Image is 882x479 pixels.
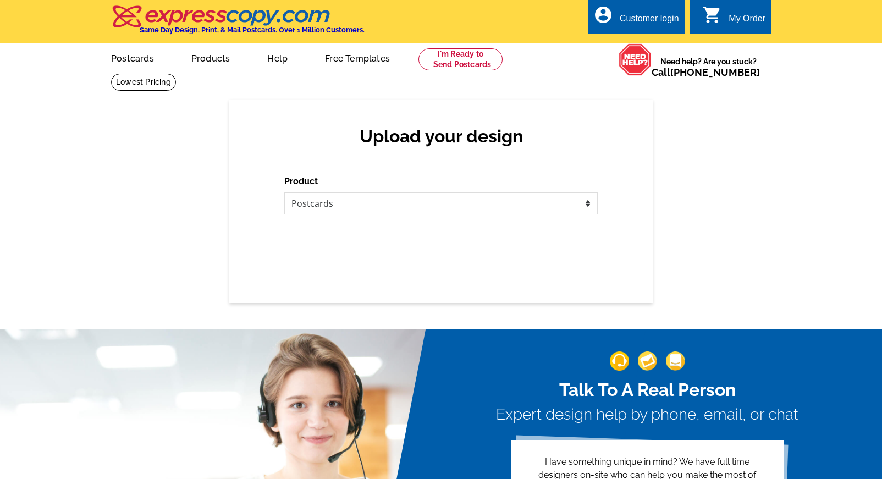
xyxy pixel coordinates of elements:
[250,45,305,70] a: Help
[619,43,652,76] img: help
[652,67,760,78] span: Call
[702,12,765,26] a: shopping_cart My Order
[670,67,760,78] a: [PHONE_NUMBER]
[610,351,629,371] img: support-img-1.png
[666,351,685,371] img: support-img-3_1.png
[638,351,657,371] img: support-img-2.png
[496,405,798,424] h3: Expert design help by phone, email, or chat
[111,13,365,34] a: Same Day Design, Print, & Mail Postcards. Over 1 Million Customers.
[295,126,587,147] h2: Upload your design
[93,45,172,70] a: Postcards
[593,12,679,26] a: account_circle Customer login
[729,14,765,29] div: My Order
[174,45,248,70] a: Products
[593,5,613,25] i: account_circle
[307,45,407,70] a: Free Templates
[140,26,365,34] h4: Same Day Design, Print, & Mail Postcards. Over 1 Million Customers.
[620,14,679,29] div: Customer login
[702,5,722,25] i: shopping_cart
[284,175,318,188] label: Product
[496,379,798,400] h2: Talk To A Real Person
[652,56,765,78] span: Need help? Are you stuck?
